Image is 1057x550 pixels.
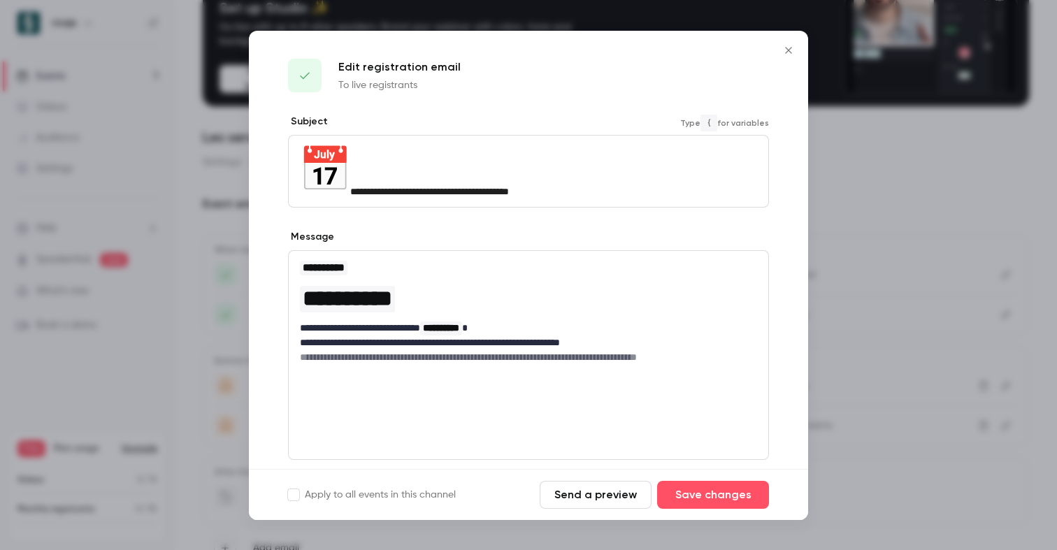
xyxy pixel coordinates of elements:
[288,488,456,502] label: Apply to all events in this channel
[338,59,461,75] p: Edit registration email
[680,115,769,131] span: Type for variables
[700,115,717,131] code: {
[289,136,768,208] div: editor
[288,230,334,244] label: Message
[657,481,769,509] button: Save changes
[288,115,328,129] label: Subject
[289,251,768,372] div: editor
[338,78,461,92] p: To live registrants
[775,36,803,64] button: Close
[540,481,652,509] button: Send a preview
